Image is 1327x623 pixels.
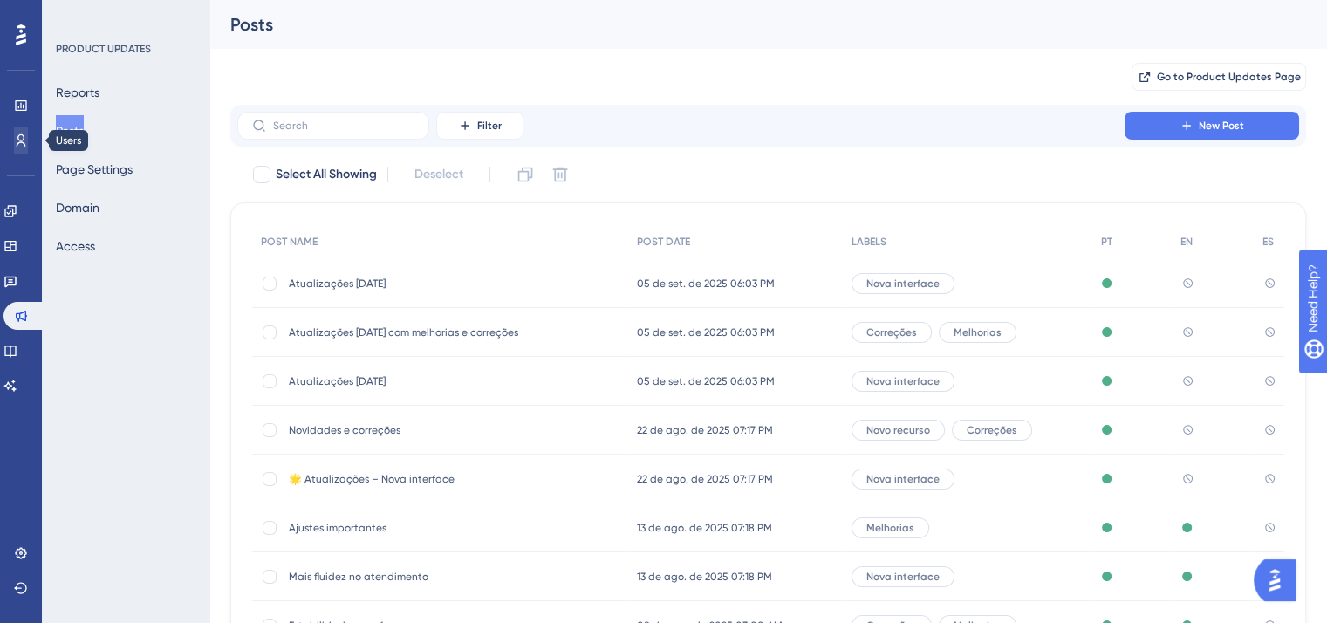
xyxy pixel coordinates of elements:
[967,423,1017,437] span: Correções
[230,12,1262,37] div: Posts
[399,159,479,190] button: Deselect
[637,277,775,291] span: 05 de set. de 2025 06:03 PM
[289,277,568,291] span: Atualizações [DATE]
[866,472,940,486] span: Nova interface
[56,77,99,108] button: Reports
[637,325,775,339] span: 05 de set. de 2025 06:03 PM
[637,235,690,249] span: POST DATE
[273,120,414,132] input: Search
[637,472,773,486] span: 22 de ago. de 2025 07:17 PM
[289,570,568,584] span: Mais fluidez no atendimento
[1100,235,1112,249] span: PT
[954,325,1002,339] span: Melhorias
[41,4,109,25] span: Need Help?
[852,235,886,249] span: LABELS
[56,154,133,185] button: Page Settings
[637,521,772,535] span: 13 de ago. de 2025 07:18 PM
[866,521,914,535] span: Melhorias
[261,235,318,249] span: POST NAME
[289,423,568,437] span: Novidades e correções
[1157,70,1301,84] span: Go to Product Updates Page
[56,42,151,56] div: PRODUCT UPDATES
[1132,63,1306,91] button: Go to Product Updates Page
[477,119,502,133] span: Filter
[436,112,523,140] button: Filter
[866,570,940,584] span: Nova interface
[866,423,930,437] span: Novo recurso
[1125,112,1299,140] button: New Post
[637,423,773,437] span: 22 de ago. de 2025 07:17 PM
[289,472,568,486] span: 🌟 Atualizações – Nova interface
[866,325,917,339] span: Correções
[1199,119,1244,133] span: New Post
[1180,235,1193,249] span: EN
[289,521,568,535] span: Ajustes importantes
[414,164,463,185] span: Deselect
[1254,554,1306,606] iframe: UserGuiding AI Assistant Launcher
[637,570,772,584] span: 13 de ago. de 2025 07:18 PM
[289,325,568,339] span: Atualizações [DATE] com melhorias e correções
[56,192,99,223] button: Domain
[56,230,95,262] button: Access
[289,374,568,388] span: Atualizações [DATE]
[276,164,377,185] span: Select All Showing
[866,277,940,291] span: Nova interface
[1262,235,1274,249] span: ES
[866,374,940,388] span: Nova interface
[637,374,775,388] span: 05 de set. de 2025 06:03 PM
[56,115,84,147] button: Posts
